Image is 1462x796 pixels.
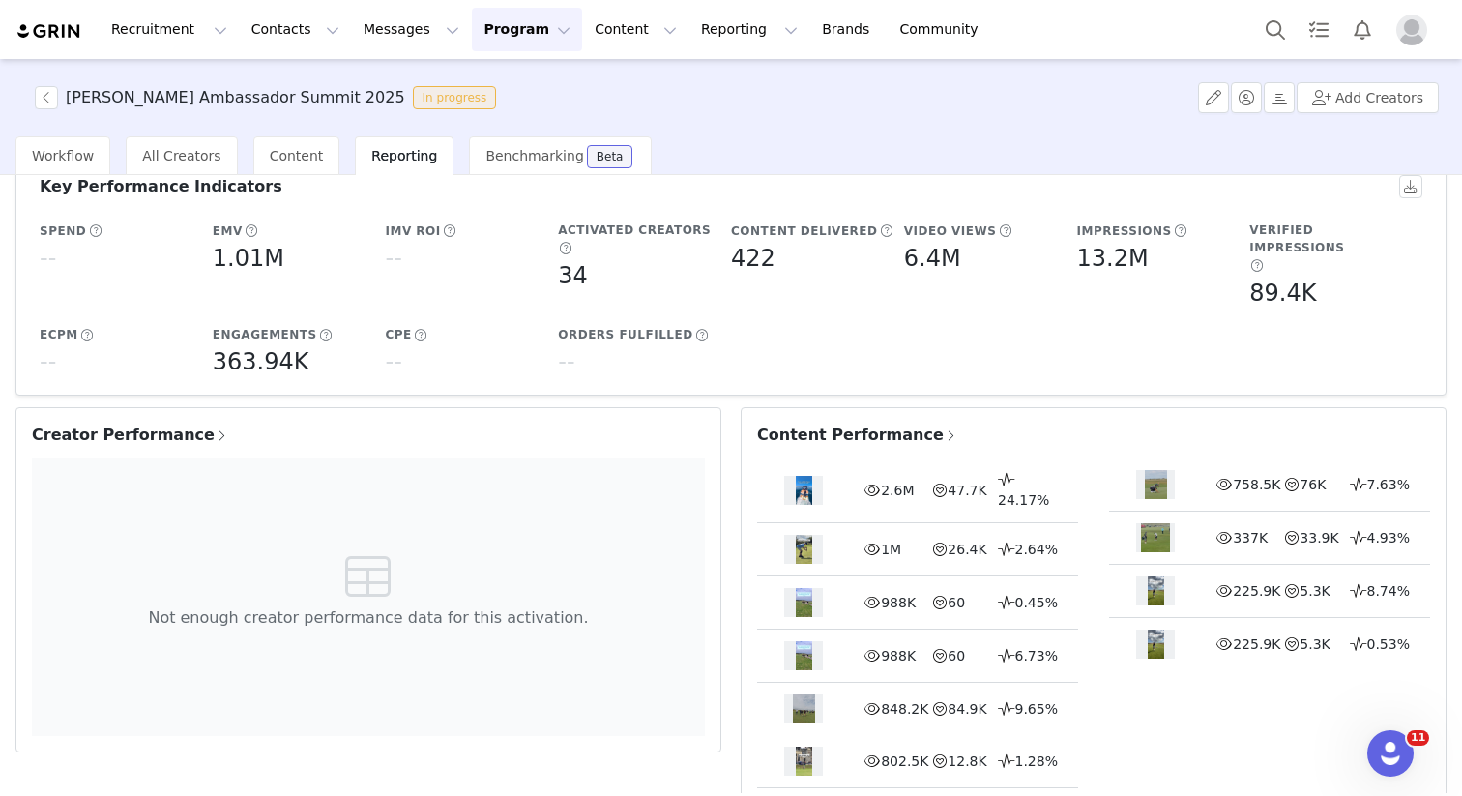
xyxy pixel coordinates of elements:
[796,476,812,505] img: content thumbnail
[558,258,588,293] h5: 34
[1407,730,1429,746] span: 11
[904,222,997,240] h5: Video Views
[213,241,284,276] h5: 1.01M
[793,694,815,723] img: content thumbnail
[40,326,78,343] h5: eCPM
[998,492,1049,508] span: 24.17%
[1145,470,1167,499] img: content thumbnail
[731,241,775,276] h5: 422
[796,747,812,776] img: content thumbnail
[1233,636,1280,652] span: 225.9K
[1014,753,1057,769] span: 1.28%
[240,8,351,51] button: Contacts
[810,8,887,51] a: Brands
[1385,15,1447,45] button: Profile
[386,222,441,240] h5: IMV ROI
[796,535,812,564] img: content thumbnail
[1249,221,1413,256] h5: Verified Impressions
[386,241,402,276] h5: --
[1254,8,1297,51] button: Search
[413,86,497,109] span: In progress
[1148,576,1164,605] img: content thumbnail
[757,424,958,447] span: Content Performance
[32,148,94,163] span: Workflow
[881,648,916,663] span: 988K
[881,701,928,717] span: 848.2K
[796,588,812,617] img: content thumbnail
[15,22,83,41] img: grin logo
[948,595,965,610] span: 60
[142,148,220,163] span: All Creators
[881,595,916,610] span: 988K
[1148,630,1164,659] img: content thumbnail
[889,8,999,51] a: Community
[1141,523,1170,552] img: content thumbnail
[558,221,711,239] h5: Activated Creators
[270,148,324,163] span: Content
[35,86,504,109] span: [object Object]
[731,222,878,240] h5: Content Delivered
[485,148,583,163] span: Benchmarking
[583,8,688,51] button: Content
[948,542,986,557] span: 26.4K
[472,8,582,51] button: Program
[1341,8,1384,51] button: Notifications
[1297,82,1439,113] button: Add Creators
[66,86,405,109] h3: [PERSON_NAME] Ambassador Summit 2025
[948,648,965,663] span: 60
[881,753,928,769] span: 802.5K
[1233,530,1268,545] span: 337K
[40,175,282,198] h3: Key Performance Indicators
[948,701,986,717] span: 84.9K
[1300,583,1330,599] span: 5.3K
[32,424,229,447] span: Creator Performance
[881,483,914,498] span: 2.6M
[100,8,239,51] button: Recruitment
[1367,730,1414,777] iframe: Intercom live chat
[1014,542,1057,557] span: 2.64%
[40,222,86,240] h5: Spend
[1014,701,1057,717] span: 9.65%
[1396,15,1427,45] img: placeholder-profile.jpg
[386,344,402,379] h5: --
[213,344,309,379] h5: 363.94K
[597,151,624,162] div: Beta
[371,148,437,163] span: Reporting
[1077,222,1172,240] h5: Impressions
[1300,477,1326,492] span: 76K
[1300,636,1330,652] span: 5.3K
[213,326,317,343] h5: Engagements
[352,8,471,51] button: Messages
[796,641,812,670] img: content thumbnail
[689,8,809,51] button: Reporting
[1077,241,1149,276] h5: 13.2M
[904,241,961,276] h5: 6.4M
[1014,648,1057,663] span: 6.73%
[40,241,56,276] h5: --
[1249,276,1316,310] h5: 89.4K
[1366,530,1409,545] span: 4.93%
[1366,477,1409,492] span: 7.63%
[558,326,692,343] h5: Orders Fulfilled
[1233,477,1280,492] span: 758.5K
[148,608,588,627] span: Not enough creator performance data for this activation.
[1300,530,1338,545] span: 33.9K
[948,753,986,769] span: 12.8K
[1366,636,1409,652] span: 0.53%
[40,344,56,379] h5: --
[558,344,574,379] h5: --
[948,483,986,498] span: 47.7K
[1366,583,1409,599] span: 8.74%
[386,326,412,343] h5: CPE
[213,222,243,240] h5: EMV
[1298,8,1340,51] a: Tasks
[881,542,901,557] span: 1M
[1014,595,1057,610] span: 0.45%
[1233,583,1280,599] span: 225.9K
